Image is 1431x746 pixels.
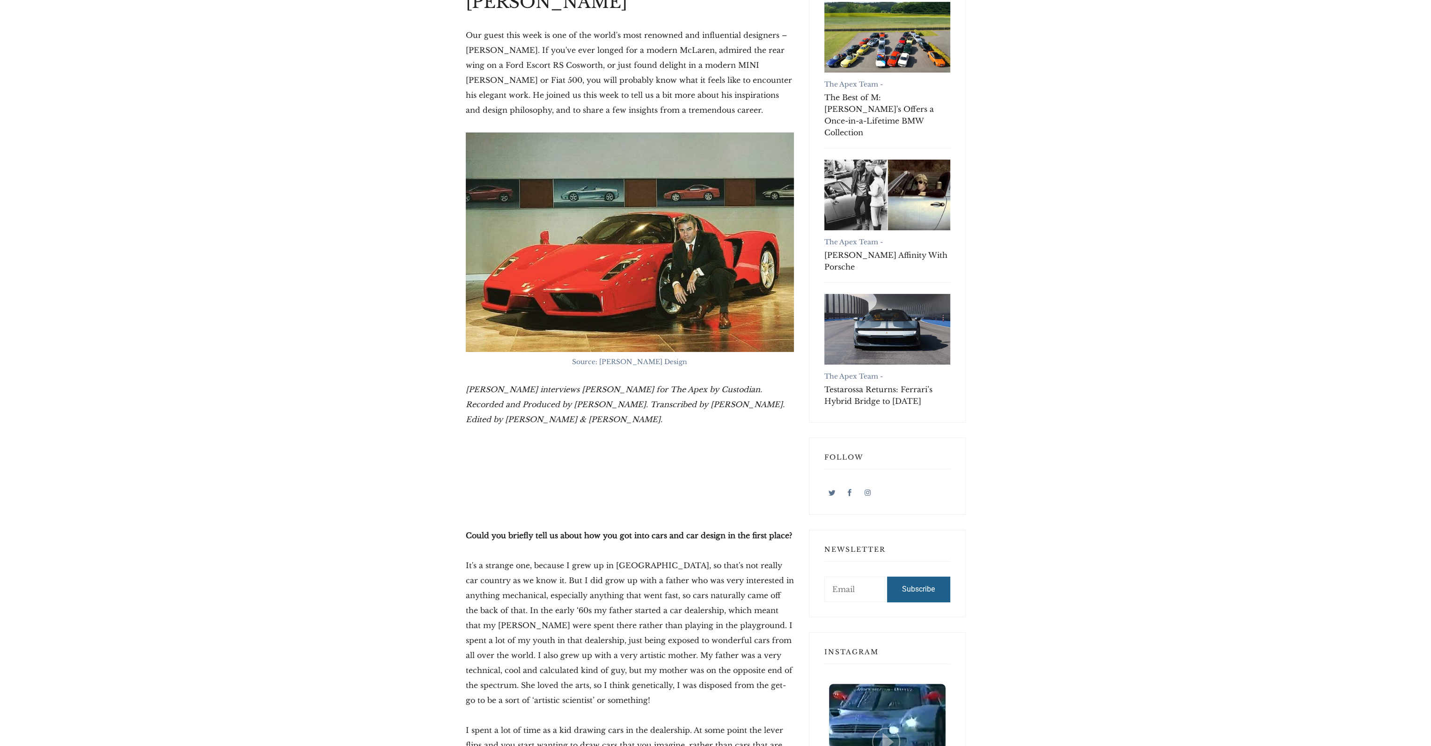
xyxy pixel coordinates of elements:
a: Facebook [842,484,858,499]
a: Instagram [860,484,875,499]
a: The Apex Team - [824,372,883,380]
strong: Could you briefly tell us about how you got into cars and car design in the first place? [466,531,792,540]
h3: Instagram [824,648,950,664]
h3: Newsletter [824,545,950,562]
button: Subscribe [887,577,950,602]
em: [PERSON_NAME] interviews [PERSON_NAME] for The Apex by Custodian. Recorded and Produced by [PERSO... [466,385,785,424]
a: The Best of M: [PERSON_NAME]'s Offers a Once-in-a-Lifetime BMW Collection [824,92,950,139]
p: Our guest this week is one of the world's most renowned and influential designers – [PERSON_NAME]... [466,28,794,117]
a: The Apex Team - [824,238,883,246]
a: The Best of M: RM Sotheby's Offers a Once-in-a-Lifetime BMW Collection [824,2,950,73]
a: Testarossa Returns: Ferrari’s Hybrid Bridge to [DATE] [824,384,950,407]
span: Source: [PERSON_NAME] Design [572,358,687,366]
p: It's a strange one, because I grew up in [GEOGRAPHIC_DATA], so that's not really car country as w... [466,558,794,708]
input: Email [824,577,888,602]
a: Testarossa Returns: Ferrari’s Hybrid Bridge to Tomorrow [824,294,950,365]
a: The Apex Team - [824,80,883,88]
a: [PERSON_NAME] Affinity With Porsche [824,249,950,273]
a: Robert Redford's Affinity With Porsche [824,160,950,230]
h3: Follow [824,453,950,469]
a: Twitter [824,484,840,499]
